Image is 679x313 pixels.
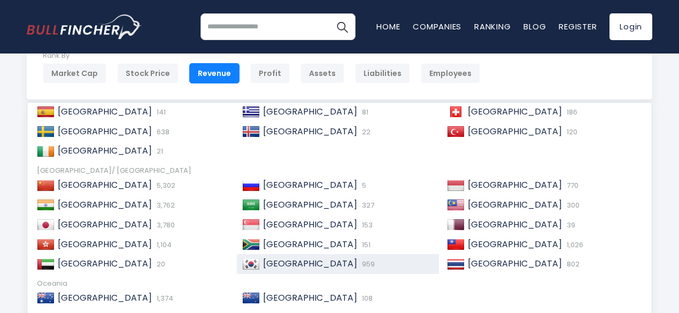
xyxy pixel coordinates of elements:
span: 1,374 [154,293,173,303]
span: [GEOGRAPHIC_DATA] [58,257,152,270]
span: [GEOGRAPHIC_DATA] [58,199,152,211]
span: [GEOGRAPHIC_DATA] [263,125,357,138]
span: [GEOGRAPHIC_DATA] [58,218,152,231]
div: Assets [300,63,344,83]
span: [GEOGRAPHIC_DATA] [468,125,562,138]
span: [GEOGRAPHIC_DATA] [263,257,357,270]
span: [GEOGRAPHIC_DATA] [58,144,152,157]
a: Login [609,13,652,40]
span: 1,104 [154,240,172,250]
div: Oceania [37,279,642,288]
p: Rank By [43,51,480,60]
span: 638 [154,127,169,137]
span: 5,302 [154,180,175,190]
div: Employees [421,63,480,83]
img: bullfincher logo [27,14,142,39]
a: Blog [523,21,546,32]
span: [GEOGRAPHIC_DATA] [263,218,357,231]
span: [GEOGRAPHIC_DATA] [263,292,357,304]
span: 20 [154,259,165,269]
span: [GEOGRAPHIC_DATA] [263,199,357,211]
span: 1,026 [564,240,583,250]
span: [GEOGRAPHIC_DATA] [263,238,357,250]
div: Market Cap [43,63,106,83]
span: 120 [564,127,577,137]
span: [GEOGRAPHIC_DATA] [468,238,562,250]
span: 186 [564,107,577,117]
span: 81 [359,107,368,117]
span: 3,780 [154,220,175,230]
a: Register [559,21,597,32]
span: [GEOGRAPHIC_DATA] [58,238,152,250]
span: 959 [359,259,375,269]
span: 802 [564,259,580,269]
span: [GEOGRAPHIC_DATA] [58,105,152,118]
a: Companies [413,21,461,32]
div: Profit [250,63,290,83]
a: Go to homepage [27,14,142,39]
div: Stock Price [117,63,179,83]
span: [GEOGRAPHIC_DATA] [58,179,152,191]
span: [GEOGRAPHIC_DATA] [263,105,357,118]
div: Revenue [189,63,240,83]
span: 5 [359,180,366,190]
span: 327 [359,200,374,210]
div: Liabilities [355,63,410,83]
span: [GEOGRAPHIC_DATA] [58,125,152,138]
span: [GEOGRAPHIC_DATA] [468,218,562,231]
span: [GEOGRAPHIC_DATA] [468,179,562,191]
span: [GEOGRAPHIC_DATA] [58,292,152,304]
a: Ranking [474,21,511,32]
span: 3,762 [154,200,175,210]
span: 21 [154,146,163,156]
span: 300 [564,200,580,210]
span: 141 [154,107,166,117]
button: Search [329,13,356,40]
span: 151 [359,240,371,250]
span: 108 [359,293,373,303]
span: [GEOGRAPHIC_DATA] [263,179,357,191]
span: [GEOGRAPHIC_DATA] [468,105,562,118]
span: 153 [359,220,373,230]
a: Home [376,21,400,32]
span: [GEOGRAPHIC_DATA] [468,257,562,270]
div: [GEOGRAPHIC_DATA]/ [GEOGRAPHIC_DATA] [37,166,642,175]
span: [GEOGRAPHIC_DATA] [468,199,562,211]
span: 22 [359,127,371,137]
span: 770 [564,180,578,190]
span: 39 [564,220,575,230]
